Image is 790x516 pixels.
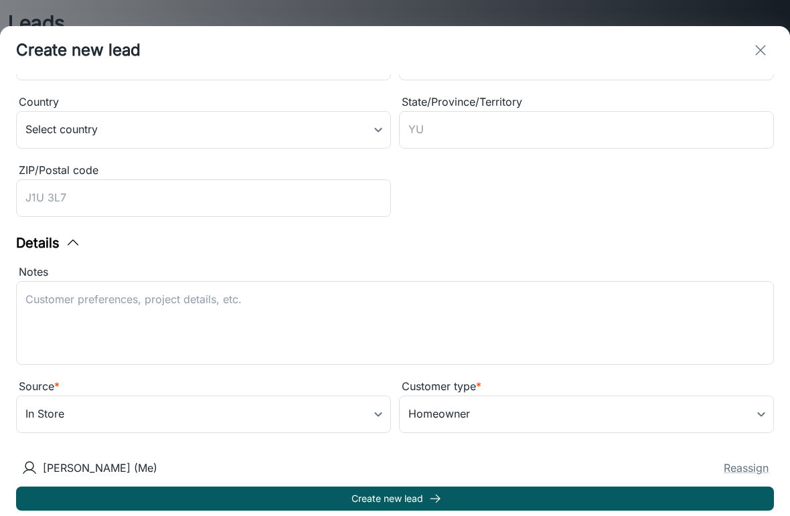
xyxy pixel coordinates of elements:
input: YU [399,111,774,149]
input: J1U 3L7 [16,179,391,217]
div: Notes [16,264,774,281]
div: Country [16,94,391,111]
div: Customer type [399,378,774,396]
button: Reassign [724,460,769,476]
div: Select country [16,111,391,149]
div: Homeowner [399,396,774,433]
div: Source [16,378,391,396]
button: exit [747,37,774,64]
button: Details [16,233,81,253]
div: State/Province/Territory [399,94,774,111]
h1: Create new lead [16,38,141,62]
div: ZIP/Postal code [16,162,391,179]
div: In Store [16,396,391,433]
p: [PERSON_NAME] (Me) [43,460,157,476]
button: Create new lead [16,487,774,511]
